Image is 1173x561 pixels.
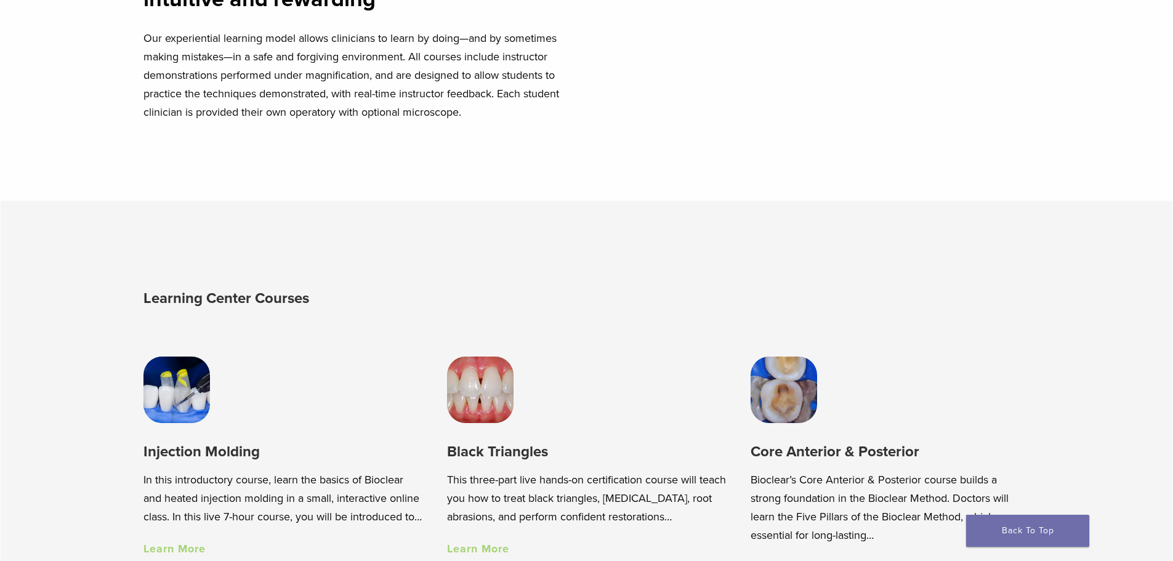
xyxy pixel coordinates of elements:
[447,542,509,555] a: Learn More
[143,470,422,526] p: In this introductory course, learn the basics of Bioclear and heated injection molding in a small...
[143,29,579,121] p: Our experiential learning model allows clinicians to learn by doing—and by sometimes making mista...
[143,542,206,555] a: Learn More
[966,515,1089,547] a: Back To Top
[751,442,1030,462] h3: Core Anterior & Posterior
[447,442,726,462] h3: Black Triangles
[143,284,590,313] h2: Learning Center Courses
[751,470,1030,544] p: Bioclear’s Core Anterior & Posterior course builds a strong foundation in the Bioclear Method. Do...
[447,470,726,526] p: This three-part live hands-on certification course will teach you how to treat black triangles, [...
[143,442,422,462] h3: Injection Molding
